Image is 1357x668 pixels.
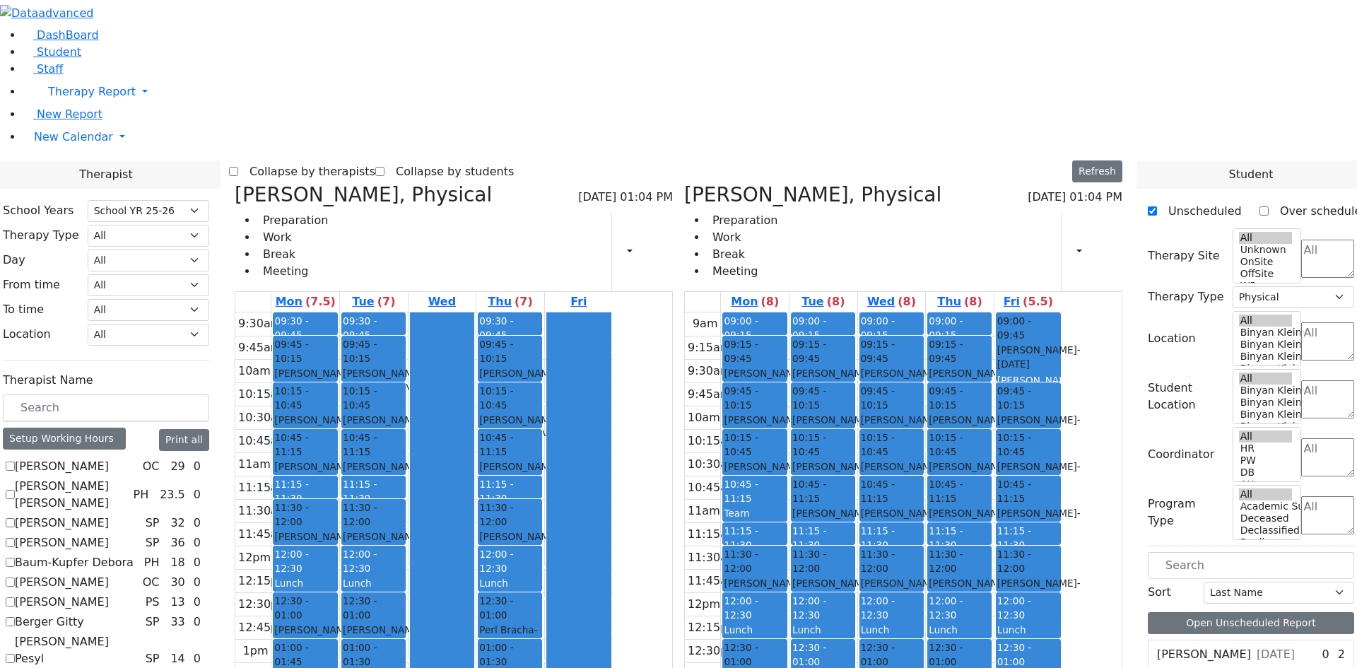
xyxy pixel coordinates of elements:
[724,623,785,637] div: Lunch
[137,458,165,475] div: OC
[1239,537,1293,549] option: Declines
[235,363,274,380] div: 10am
[235,619,292,636] div: 12:45pm
[1023,293,1053,310] label: (5.5)
[934,292,985,312] a: August 28, 2025
[479,576,541,590] div: Lunch
[235,386,292,403] div: 10:15am
[235,315,284,332] div: 9:30am
[15,614,84,631] label: Berger Gitty
[997,508,1081,533] span: - [DATE]
[191,554,204,571] div: 0
[274,384,336,413] span: 10:15 - 10:45
[792,525,826,551] span: 11:15 - 11:30
[724,595,758,621] span: 12:00 - 12:30
[343,459,404,488] div: [PERSON_NAME]
[274,413,336,442] div: [PERSON_NAME]
[1239,512,1293,525] option: Deceased
[861,413,922,442] div: [PERSON_NAME]
[140,594,165,611] div: PS
[685,479,741,496] div: 10:45am
[343,549,377,574] span: 12:00 - 12:30
[861,384,922,413] span: 09:45 - 10:15
[157,486,188,503] div: 23.5
[964,293,982,310] label: (8)
[1239,327,1293,339] option: Binyan Klein 5
[479,623,541,652] div: Perl Bracha
[1114,240,1122,263] div: Delete
[792,595,826,621] span: 12:00 - 12:30
[1148,552,1354,579] input: Search
[1148,612,1354,634] button: Open Unscheduled Report
[1239,256,1293,268] option: OnSite
[238,160,375,183] label: Collapse by therapists
[168,554,187,571] div: 18
[425,292,459,312] a: August 27, 2025
[997,578,1081,603] span: - [DATE]
[685,363,734,380] div: 9:30am
[997,384,1059,413] span: 09:45 - 10:15
[1239,385,1293,397] option: Binyan Klein 5
[139,554,165,571] div: PH
[1257,646,1295,663] span: [DATE]
[1239,455,1293,467] option: PW
[898,293,916,310] label: (8)
[792,413,854,442] div: [PERSON_NAME]
[3,301,44,318] label: To time
[37,45,81,59] span: Student
[724,430,785,459] span: 10:15 - 10:45
[929,506,990,535] div: [PERSON_NAME]
[792,623,854,637] div: Lunch
[191,486,204,503] div: 0
[273,292,339,312] a: August 25, 2025
[724,525,758,551] span: 11:15 - 11:30
[861,430,922,459] span: 10:15 - 10:45
[1239,479,1293,491] option: AH
[3,227,79,244] label: Therapy Type
[479,315,513,341] span: 09:30 - 09:45
[997,344,1081,370] span: - [DATE]
[997,576,1059,605] div: [PERSON_NAME]
[929,366,990,395] div: [PERSON_NAME]
[48,85,136,98] span: Therapy Report
[861,315,895,341] span: 09:00 - 09:15
[929,547,990,576] span: 11:30 - 12:00
[168,594,187,611] div: 13
[274,594,336,623] span: 12:30 - 01:00
[15,554,134,571] label: Baum-Kupfer Debora
[1239,339,1293,351] option: Binyan Klein 4
[861,595,895,621] span: 12:00 - 12:30
[479,459,541,488] div: [PERSON_NAME]
[479,384,541,413] span: 10:15 - 10:45
[861,576,922,605] div: [PERSON_NAME]
[343,315,377,341] span: 09:30 - 09:45
[23,45,81,59] a: Student
[685,643,741,660] div: 12:30pm
[997,413,1059,442] div: [PERSON_NAME]
[3,252,25,269] label: Day
[343,337,404,366] span: 09:45 - 10:15
[191,574,204,591] div: 0
[479,430,541,459] span: 10:45 - 11:15
[997,525,1031,551] span: 11:15 - 11:30
[235,479,292,496] div: 11:15am
[1239,351,1293,363] option: Binyan Klein 3
[861,506,922,535] div: [PERSON_NAME]
[929,413,990,442] div: [PERSON_NAME]
[235,456,274,473] div: 11am
[235,339,284,356] div: 9:45am
[707,212,777,229] li: Preparation
[15,458,109,475] label: [PERSON_NAME]
[792,547,854,576] span: 11:30 - 12:00
[997,430,1059,459] span: 10:15 - 10:45
[343,413,404,442] div: [PERSON_NAME]
[1157,646,1251,663] label: [PERSON_NAME]
[257,212,328,229] li: Preparation
[3,202,74,219] label: School Years
[34,130,113,143] span: New Calendar
[724,459,785,488] div: [PERSON_NAME]
[997,314,1059,343] span: 09:00 - 09:45
[1239,363,1293,375] option: Binyan Klein 2
[1239,421,1293,433] option: Binyan Klein 2
[168,650,187,667] div: 14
